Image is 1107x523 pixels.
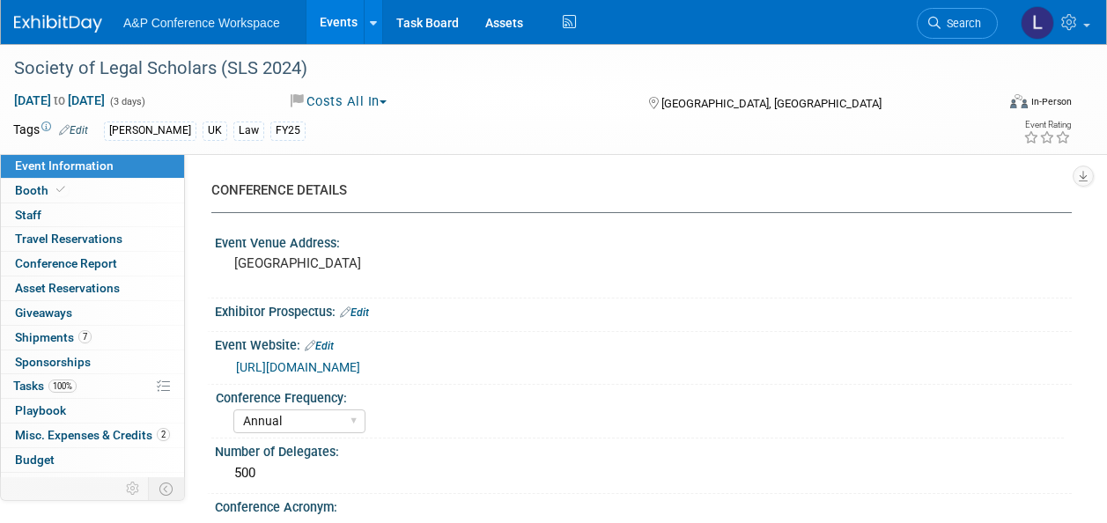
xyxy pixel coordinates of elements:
a: Misc. Expenses & Credits2 [1,424,184,447]
a: Asset Reservations [1,276,184,300]
span: Sponsorships [15,355,91,369]
td: Tags [13,121,88,141]
a: Staff [1,203,184,227]
span: (3 days) [108,96,145,107]
a: Shipments7 [1,326,184,350]
span: Misc. Expenses & Credits [15,428,170,442]
div: Event Venue Address: [215,230,1072,252]
td: Personalize Event Tab Strip [118,477,149,500]
span: to [51,93,68,107]
td: Toggle Event Tabs [149,477,185,500]
span: 2 [157,428,170,441]
span: ROI, Objectives & ROO [15,477,133,491]
span: Playbook [15,403,66,417]
a: Giveaways [1,301,184,325]
div: In-Person [1030,95,1072,108]
img: Format-Inperson.png [1010,94,1028,108]
div: FY25 [270,122,306,140]
a: Sponsorships [1,350,184,374]
a: Budget [1,448,184,472]
div: CONFERENCE DETAILS [211,181,1059,200]
span: [GEOGRAPHIC_DATA], [GEOGRAPHIC_DATA] [661,97,882,110]
div: Exhibitor Prospectus: [215,298,1072,321]
span: Shipments [15,330,92,344]
span: Giveaways [15,306,72,320]
a: Edit [59,124,88,136]
span: Staff [15,208,41,222]
span: Event Information [15,158,114,173]
a: Search [917,8,998,39]
a: Conference Report [1,252,184,276]
a: Event Information [1,154,184,178]
a: Tasks100% [1,374,184,398]
span: 100% [48,379,77,393]
div: Law [233,122,264,140]
div: Conference Frequency: [216,385,1064,407]
a: Edit [340,306,369,319]
span: A&P Conference Workspace [123,16,280,30]
span: Asset Reservations [15,281,120,295]
span: [DATE] [DATE] [13,92,106,108]
span: 7 [78,330,92,343]
div: Conference Acronym: [215,494,1072,516]
span: Tasks [13,379,77,393]
a: Travel Reservations [1,227,184,251]
span: Booth [15,183,69,197]
div: Event Website: [215,332,1072,355]
a: ROI, Objectives & ROO [1,473,184,497]
div: [PERSON_NAME] [104,122,196,140]
span: Conference Report [15,256,117,270]
a: Booth [1,179,184,203]
a: [URL][DOMAIN_NAME] [236,360,360,374]
a: Edit [305,340,334,352]
pre: [GEOGRAPHIC_DATA] [234,255,552,271]
div: 500 [228,460,1059,487]
span: Search [941,17,981,30]
img: ExhibitDay [14,15,102,33]
img: Louise Morgan [1021,6,1054,40]
div: UK [203,122,227,140]
div: Number of Delegates: [215,438,1072,460]
div: Event Rating [1023,121,1071,129]
a: Playbook [1,399,184,423]
i: Booth reservation complete [56,185,65,195]
div: Society of Legal Scholars (SLS 2024) [8,53,981,85]
button: Costs All In [284,92,394,111]
span: Travel Reservations [15,232,122,246]
span: Budget [15,453,55,467]
div: Event Format [918,92,1072,118]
